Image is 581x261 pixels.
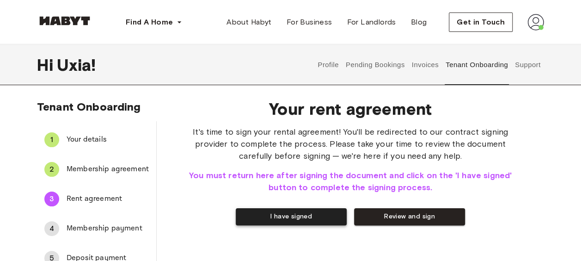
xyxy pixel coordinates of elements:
[514,44,542,85] button: Support
[410,44,440,85] button: Invoices
[44,162,59,177] div: 2
[404,13,434,31] a: Blog
[317,44,340,85] button: Profile
[67,164,149,175] span: Membership agreement
[37,100,141,113] span: Tenant Onboarding
[186,169,514,193] span: You must return here after signing the document and click on the 'I have signed' button to comple...
[37,158,156,180] div: 2Membership agreement
[67,193,149,205] span: Rent agreement
[411,17,427,28] span: Blog
[344,44,406,85] button: Pending Bookings
[186,126,514,162] span: It's time to sign your rental agreement! You'll be redirected to our contract signing provider to...
[445,44,509,85] button: Tenant Onboarding
[236,208,347,225] button: I have signed
[67,223,149,234] span: Membership payment
[44,132,59,147] div: 1
[219,13,279,31] a: About Habyt
[37,55,57,75] span: Hi
[226,17,271,28] span: About Habyt
[67,134,149,145] span: Your details
[347,17,396,28] span: For Landlords
[354,208,465,225] button: Review and sign
[37,129,156,151] div: 1Your details
[457,17,505,28] span: Get in Touch
[527,14,544,31] img: avatar
[37,188,156,210] div: 3Rent agreement
[314,44,544,85] div: user profile tabs
[37,217,156,240] div: 4Membership payment
[186,99,514,118] span: Your rent agreement
[37,16,92,25] img: Habyt
[126,17,173,28] span: Find A Home
[339,13,403,31] a: For Landlords
[44,192,59,206] div: 3
[287,17,332,28] span: For Business
[118,13,190,31] button: Find A Home
[44,221,59,236] div: 4
[449,12,513,32] button: Get in Touch
[279,13,340,31] a: For Business
[57,55,96,75] span: Uxia !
